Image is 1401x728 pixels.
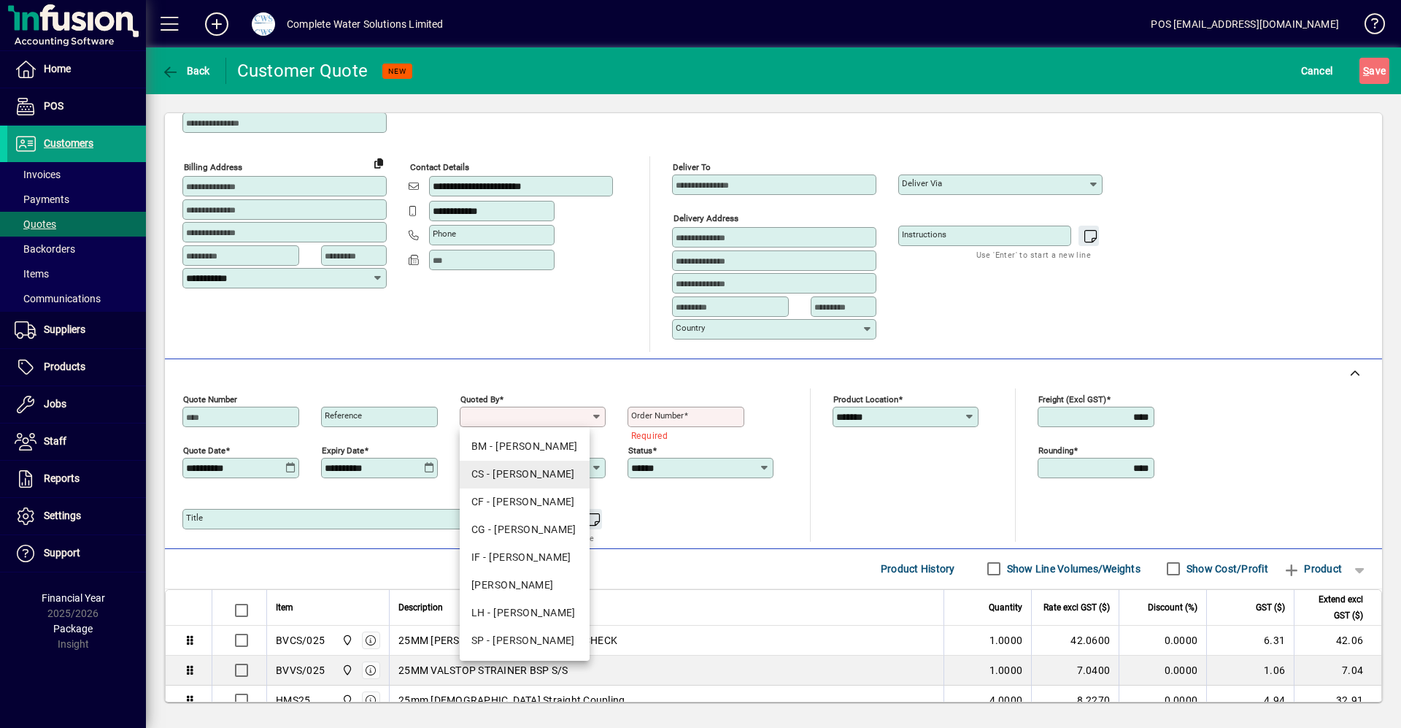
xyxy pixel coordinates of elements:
[44,137,93,149] span: Customers
[237,59,368,83] div: Customer Quote
[7,187,146,212] a: Payments
[628,445,652,455] mat-label: Status
[276,599,293,616] span: Item
[7,162,146,187] a: Invoices
[989,633,1023,648] span: 1.0000
[460,627,590,655] mat-option: SP - Steve Pegg
[460,516,590,544] mat-option: CG - Crystal Gaiger
[338,692,355,708] span: Motueka
[15,194,69,205] span: Payments
[7,349,146,386] a: Products
[631,427,733,442] mat-error: Required
[183,394,237,404] mat-label: Quote number
[15,293,101,304] span: Communications
[471,550,578,565] div: IF - [PERSON_NAME]
[471,494,578,510] div: CF - [PERSON_NAME]
[44,398,66,410] span: Jobs
[471,633,578,648] div: SP - [PERSON_NAME]
[1275,556,1349,582] button: Product
[989,663,1023,678] span: 1.0000
[460,461,590,488] mat-option: CS - Carl Sladen
[44,100,63,112] span: POS
[158,58,214,84] button: Back
[471,522,578,537] div: CG - [PERSON_NAME]
[44,472,80,484] span: Reports
[146,58,226,84] app-page-header-button: Back
[460,599,590,627] mat-option: LH - Liam Hendren
[1004,562,1141,576] label: Show Line Volumes/Weights
[44,435,66,447] span: Staff
[7,461,146,497] a: Reports
[15,218,56,230] span: Quotes
[325,410,362,421] mat-label: Reference
[1256,599,1285,616] span: GST ($)
[1184,562,1268,576] label: Show Cost/Profit
[42,592,105,604] span: Financial Year
[460,433,590,461] mat-option: BM - Blair McFarlane
[53,623,93,635] span: Package
[1119,626,1206,656] td: 0.0000
[15,169,61,180] span: Invoices
[44,547,80,559] span: Support
[1041,633,1110,648] div: 42.0600
[471,439,578,454] div: BM - [PERSON_NAME]
[976,246,1091,263] mat-hint: Use 'Enter' to start a new line
[1206,656,1294,686] td: 1.06
[1206,626,1294,656] td: 6.31
[460,488,590,516] mat-option: CF - Clint Fry
[1119,686,1206,716] td: 0.0000
[1043,599,1110,616] span: Rate excl GST ($)
[1041,693,1110,708] div: 8.2270
[433,229,456,239] mat-label: Phone
[161,65,210,77] span: Back
[471,467,578,482] div: CS - [PERSON_NAME]
[388,66,406,76] span: NEW
[460,572,590,599] mat-option: JB - Jeff Berkett
[7,261,146,286] a: Items
[44,361,85,372] span: Products
[833,394,898,404] mat-label: Product location
[398,633,617,648] span: 25MM [PERSON_NAME] BRASS SWING CHECK
[902,229,946,240] mat-label: Instructions
[44,63,71,74] span: Home
[7,237,146,261] a: Backorders
[276,633,325,648] div: BVCS/025
[287,12,444,36] div: Complete Water Solutions Limited
[7,88,146,125] a: POS
[186,513,203,523] mat-label: Title
[338,632,355,648] span: Motueka
[471,578,578,593] div: [PERSON_NAME]
[338,662,355,678] span: Motueka
[1151,12,1339,36] div: POS [EMAIL_ADDRESS][DOMAIN_NAME]
[1359,58,1389,84] button: Save
[240,11,287,37] button: Profile
[1148,599,1197,616] span: Discount (%)
[398,663,568,678] span: 25MM VALSTOP STRAINER BSP S/S
[1041,663,1110,678] div: 7.0400
[276,693,310,708] div: HMS25
[276,663,325,678] div: BVVS/025
[7,535,146,572] a: Support
[471,605,578,621] div: LH - [PERSON_NAME]
[1297,58,1337,84] button: Cancel
[460,394,499,404] mat-label: Quoted by
[989,599,1022,616] span: Quantity
[7,386,146,423] a: Jobs
[1294,626,1381,656] td: 42.06
[1301,59,1333,83] span: Cancel
[1294,686,1381,716] td: 32.91
[1283,557,1342,581] span: Product
[367,151,390,175] button: Copy to Delivery address
[1294,656,1381,686] td: 7.04
[1038,445,1073,455] mat-label: Rounding
[193,11,240,37] button: Add
[44,323,85,335] span: Suppliers
[1363,59,1386,83] span: ave
[676,323,705,333] mat-label: Country
[44,510,81,521] span: Settings
[673,162,711,172] mat-label: Deliver To
[183,445,225,455] mat-label: Quote date
[902,178,942,188] mat-label: Deliver via
[322,445,364,455] mat-label: Expiry date
[398,693,625,708] span: 25mm [DEMOGRAPHIC_DATA] Straight Coupling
